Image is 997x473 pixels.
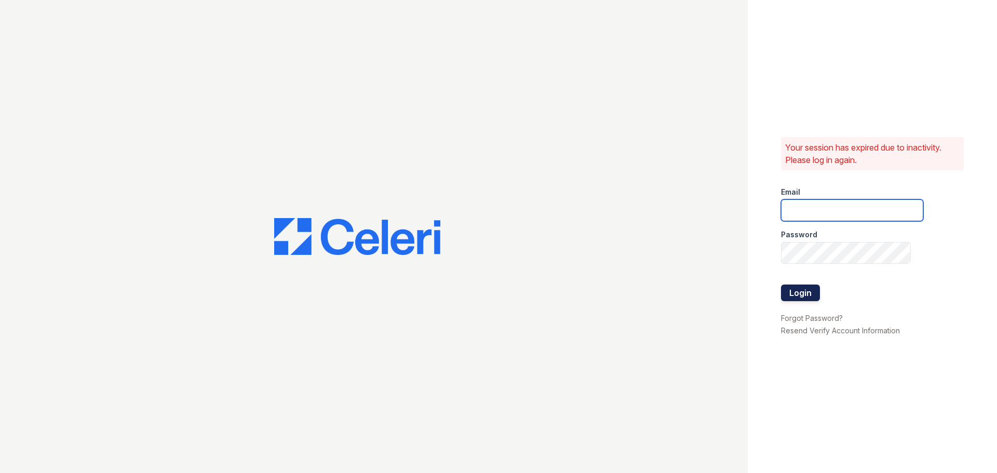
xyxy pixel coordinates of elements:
button: Login [781,285,820,301]
a: Resend Verify Account Information [781,326,900,335]
label: Password [781,229,817,240]
img: CE_Logo_Blue-a8612792a0a2168367f1c8372b55b34899dd931a85d93a1a3d3e32e68fde9ad4.png [274,218,440,255]
label: Email [781,187,800,197]
p: Your session has expired due to inactivity. Please log in again. [785,141,960,166]
a: Forgot Password? [781,314,843,322]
